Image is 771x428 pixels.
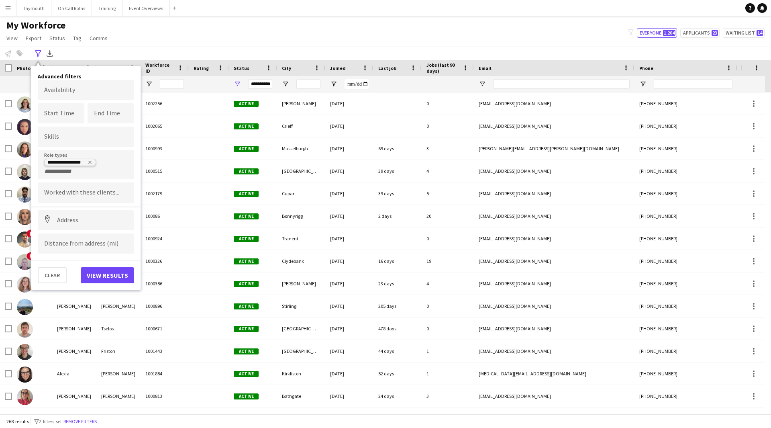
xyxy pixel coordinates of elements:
span: 14 [757,30,763,36]
div: 3 [422,137,474,160]
div: 20 [422,205,474,227]
button: Open Filter Menu [639,80,647,88]
div: [GEOGRAPHIC_DATA] [277,340,325,362]
div: 2 days [373,205,422,227]
div: [PHONE_NUMBER] [634,205,737,227]
button: Everyone1,204 [637,28,677,38]
div: [DATE] [325,137,373,160]
div: 1002256 [141,92,189,115]
div: [DATE] [325,115,373,137]
button: Open Filter Menu [282,80,289,88]
div: 52 days [373,362,422,385]
div: 16 days [373,250,422,272]
div: [DATE] [325,295,373,317]
div: 478 days [373,317,422,340]
span: Active [234,258,259,264]
div: [PERSON_NAME] [96,362,141,385]
div: [DATE] [325,272,373,295]
div: [PERSON_NAME][EMAIL_ADDRESS][PERSON_NAME][DOMAIN_NAME] [474,137,634,160]
input: + Role type [44,168,78,175]
input: Joined Filter Input [345,79,369,89]
button: Open Filter Menu [479,80,486,88]
button: Open Filter Menu [145,80,153,88]
button: Remove filters [62,417,98,426]
button: Waiting list14 [723,28,765,38]
span: Active [234,326,259,332]
span: City [282,65,291,71]
div: [DATE] [325,340,373,362]
div: 1002179 [141,182,189,205]
span: Status [234,65,249,71]
span: Photo [17,65,31,71]
div: 1000896 [141,295,189,317]
div: [EMAIL_ADDRESS][DOMAIN_NAME] [474,227,634,250]
span: Active [234,348,259,354]
span: Comms [90,35,108,42]
span: Active [234,146,259,152]
img: Aimee Vaughan [17,209,33,225]
div: [DATE] [325,227,373,250]
img: Adam Merrick [17,186,33,203]
div: 19 [422,250,474,272]
img: Abigail Stoirm Smith Gerrie [17,119,33,135]
div: [PHONE_NUMBER] [634,295,737,317]
div: [DATE] [325,205,373,227]
span: Phone [639,65,653,71]
span: Active [234,393,259,399]
img: Alasdair Amour [17,231,33,248]
div: 5 [422,182,474,205]
span: 1,204 [663,30,675,36]
div: 69 days [373,137,422,160]
span: Active [234,191,259,197]
span: Active [234,236,259,242]
div: [EMAIL_ADDRESS][DOMAIN_NAME] [474,205,634,227]
div: 1000515 [141,160,189,182]
span: Active [234,303,259,309]
div: 4 [422,160,474,182]
button: Training [92,0,122,16]
div: [EMAIL_ADDRESS][DOMAIN_NAME] [474,115,634,137]
div: Bonnyrigg [277,205,325,227]
div: 44 days [373,340,422,362]
div: 1 [422,340,474,362]
button: Applicants23 [680,28,720,38]
app-action-btn: Advanced filters [33,49,43,58]
div: [PERSON_NAME] [52,385,96,407]
span: 2 filters set [39,418,62,424]
div: [PERSON_NAME] [277,92,325,115]
div: 1000386 [141,272,189,295]
div: Bathgate [277,385,325,407]
div: 0 [422,317,474,340]
span: Active [234,371,259,377]
div: [DATE] [325,160,373,182]
div: [MEDICAL_DATA][EMAIL_ADDRESS][DOMAIN_NAME] [474,362,634,385]
input: City Filter Input [296,79,320,89]
span: Active [234,123,259,129]
div: 1000326 [141,250,189,272]
span: Status [49,35,65,42]
span: ! [27,229,35,238]
div: [PHONE_NUMBER] [634,385,737,407]
div: 1 [422,362,474,385]
div: [EMAIL_ADDRESS][DOMAIN_NAME] [474,385,634,407]
div: [PERSON_NAME] [52,340,96,362]
div: [EMAIL_ADDRESS][DOMAIN_NAME] [474,250,634,272]
img: Abigail Woodcock [17,141,33,158]
div: [PHONE_NUMBER] [634,160,737,182]
div: Alexia [52,362,96,385]
button: Clear [38,267,67,283]
span: Active [234,213,259,219]
span: Last job [378,65,396,71]
img: Alishia Jones [17,389,33,405]
div: [DATE] [325,385,373,407]
div: [PHONE_NUMBER] [634,272,737,295]
div: 39 days [373,160,422,182]
img: Alexandra Friston [17,344,33,360]
img: alex Clark [17,254,33,270]
span: Active [234,281,259,287]
button: Taymouth [16,0,51,16]
div: [DATE] [325,362,373,385]
input: Phone Filter Input [654,79,732,89]
div: [PHONE_NUMBER] [634,115,737,137]
div: 1002065 [141,115,189,137]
